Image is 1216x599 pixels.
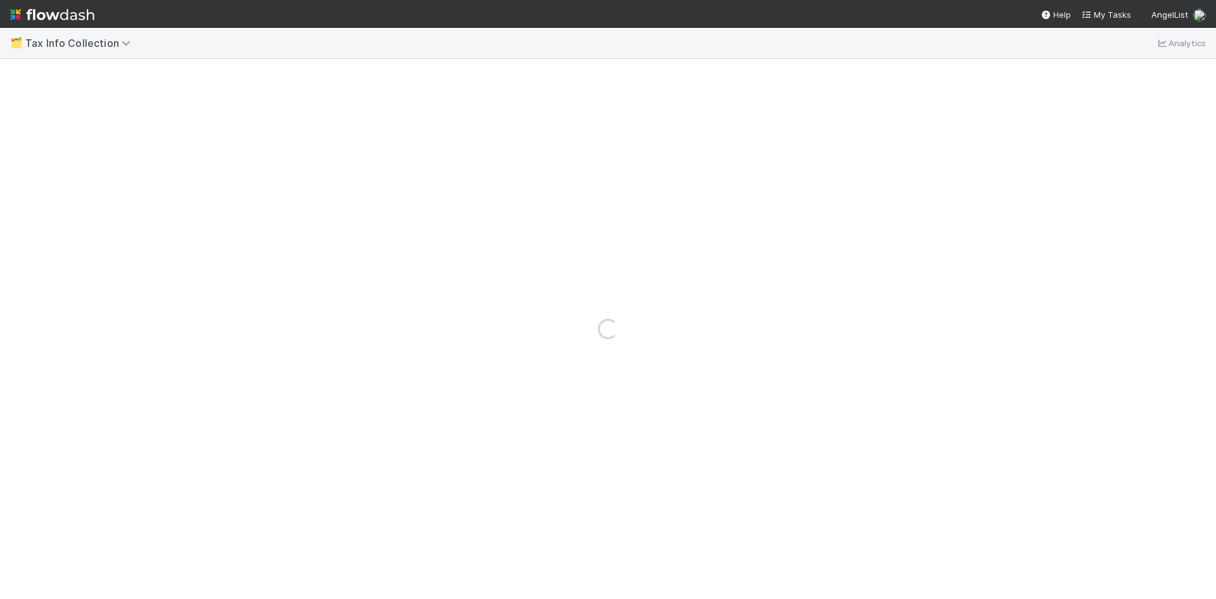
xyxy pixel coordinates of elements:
[1151,10,1188,20] span: AngelList
[25,37,137,49] span: Tax Info Collection
[1193,9,1206,22] img: avatar_0c8687a4-28be-40e9-aba5-f69283dcd0e7.png
[1081,8,1131,21] a: My Tasks
[1041,8,1071,21] div: Help
[10,4,94,25] img: logo-inverted-e16ddd16eac7371096b0.svg
[10,37,23,48] span: 🗂️
[1156,35,1206,51] a: Analytics
[1081,10,1131,20] span: My Tasks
